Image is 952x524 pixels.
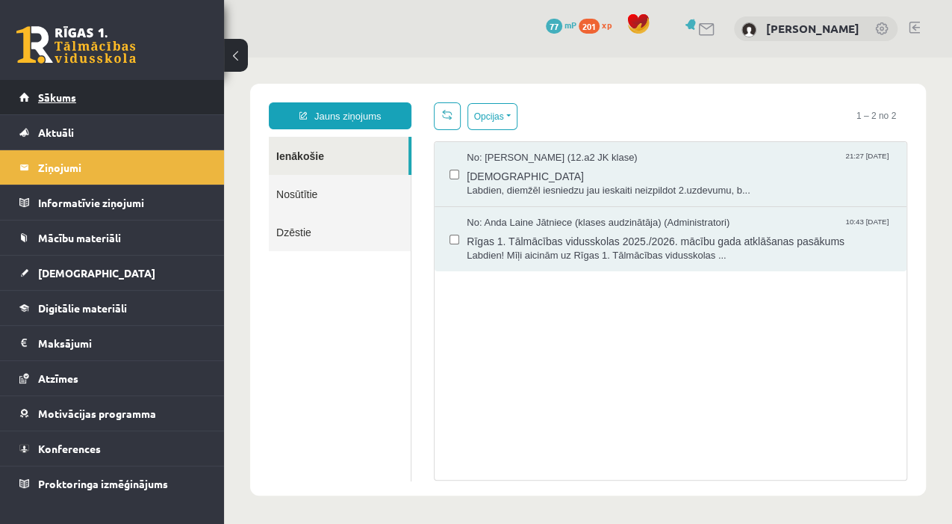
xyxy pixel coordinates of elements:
[243,93,413,108] span: No: [PERSON_NAME] (12.a2 JK klase)
[546,19,562,34] span: 77
[243,158,505,173] span: No: Anda Laine Jātniece (klases audzinātāja) (Administratori)
[243,158,668,205] a: No: Anda Laine Jātniece (klases audzinātāja) (Administratori) 10:43 [DATE] Rīgas 1. Tālmācības vi...
[741,22,756,37] img: Ksenija Tereško
[38,266,155,280] span: [DEMOGRAPHIC_DATA]
[38,442,101,455] span: Konferences
[621,45,683,72] span: 1 – 2 no 2
[19,80,205,114] a: Sākums
[45,117,187,155] a: Nosūtītie
[38,150,205,185] legend: Ziņojumi
[38,326,205,360] legend: Maksājumi
[579,19,600,34] span: 201
[564,19,576,31] span: mP
[621,158,668,170] span: 10:43 [DATE]
[243,46,293,73] button: Opcijas
[38,231,121,244] span: Mācību materiāli
[38,372,78,385] span: Atzīmes
[19,256,205,290] a: [DEMOGRAPHIC_DATA]
[19,396,205,431] a: Motivācijas programma
[19,361,205,395] a: Atzīmes
[38,407,156,420] span: Motivācijas programma
[38,126,74,139] span: Aktuāli
[19,185,205,220] a: Informatīvie ziņojumi
[19,291,205,325] a: Digitālie materiāli
[38,185,205,220] legend: Informatīvie ziņojumi
[19,115,205,150] a: Aktuāli
[45,79,184,117] a: Ienākošie
[19,466,205,501] a: Proktoringa izmēģinājums
[579,19,619,31] a: 201 xp
[45,45,187,72] a: Jauns ziņojums
[38,301,127,315] span: Digitālie materiāli
[243,191,668,206] span: Labdien! Mīļi aicinām uz Rīgas 1. Tālmācības vidusskolas ...
[621,93,668,105] span: 21:27 [DATE]
[243,173,668,191] span: Rīgas 1. Tālmācības vidusskolas 2025./2026. mācību gada atklāšanas pasākums
[546,19,576,31] a: 77 mP
[19,150,205,185] a: Ziņojumi
[243,108,668,126] span: [DEMOGRAPHIC_DATA]
[243,93,668,140] a: No: [PERSON_NAME] (12.a2 JK klase) 21:27 [DATE] [DEMOGRAPHIC_DATA] Labdien, diemžēl iesniedzu jau...
[766,21,859,36] a: [PERSON_NAME]
[19,431,205,466] a: Konferences
[19,326,205,360] a: Maksājumi
[19,221,205,255] a: Mācību materiāli
[243,126,668,141] span: Labdien, diemžēl iesniedzu jau ieskaiti neizpildot 2.uzdevumu, b...
[602,19,612,31] span: xp
[38,477,168,490] span: Proktoringa izmēģinājums
[16,26,136,64] a: Rīgas 1. Tālmācības vidusskola
[38,90,76,104] span: Sākums
[45,155,187,194] a: Dzēstie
